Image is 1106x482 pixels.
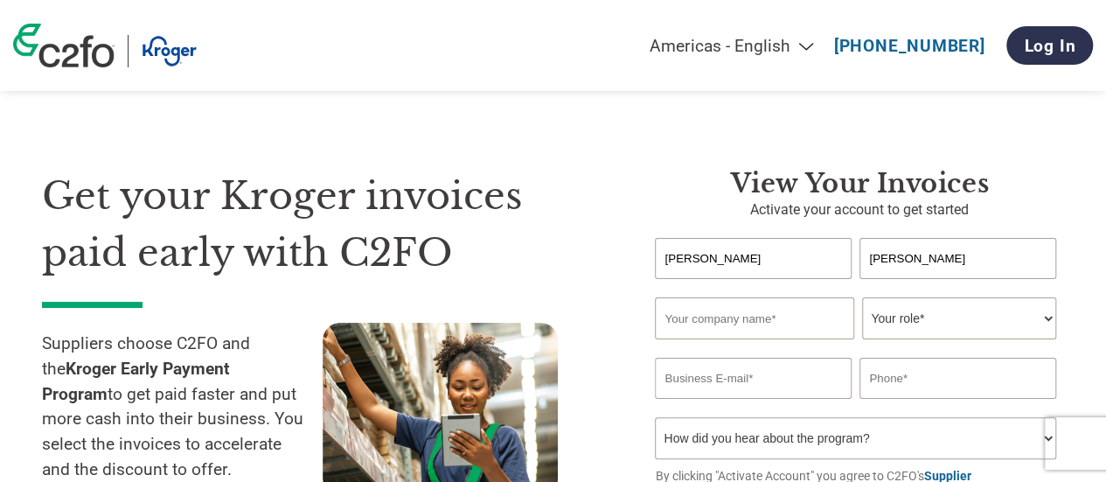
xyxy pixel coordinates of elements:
div: Invalid last name or last name is too long [859,281,1055,290]
input: Phone* [859,358,1055,399]
p: Activate your account to get started [655,199,1064,220]
div: Invalid company name or company name is too long [655,341,1055,351]
a: [PHONE_NUMBER] [834,36,985,56]
div: Inavlid Email Address [655,401,851,410]
h3: View Your Invoices [655,168,1064,199]
input: Invalid Email format [655,358,851,399]
div: Invalid first name or first name is too long [655,281,851,290]
img: c2fo logo [13,24,115,67]
input: First Name* [655,238,851,279]
input: Last Name* [859,238,1055,279]
img: Kroger [142,35,197,67]
strong: Kroger Early Payment Program [42,359,230,404]
a: Log In [1006,26,1093,65]
input: Your company name* [655,297,853,339]
div: Inavlid Phone Number [859,401,1055,410]
select: Title/Role [862,297,1055,339]
h1: Get your Kroger invoices paid early with C2FO [42,168,602,281]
